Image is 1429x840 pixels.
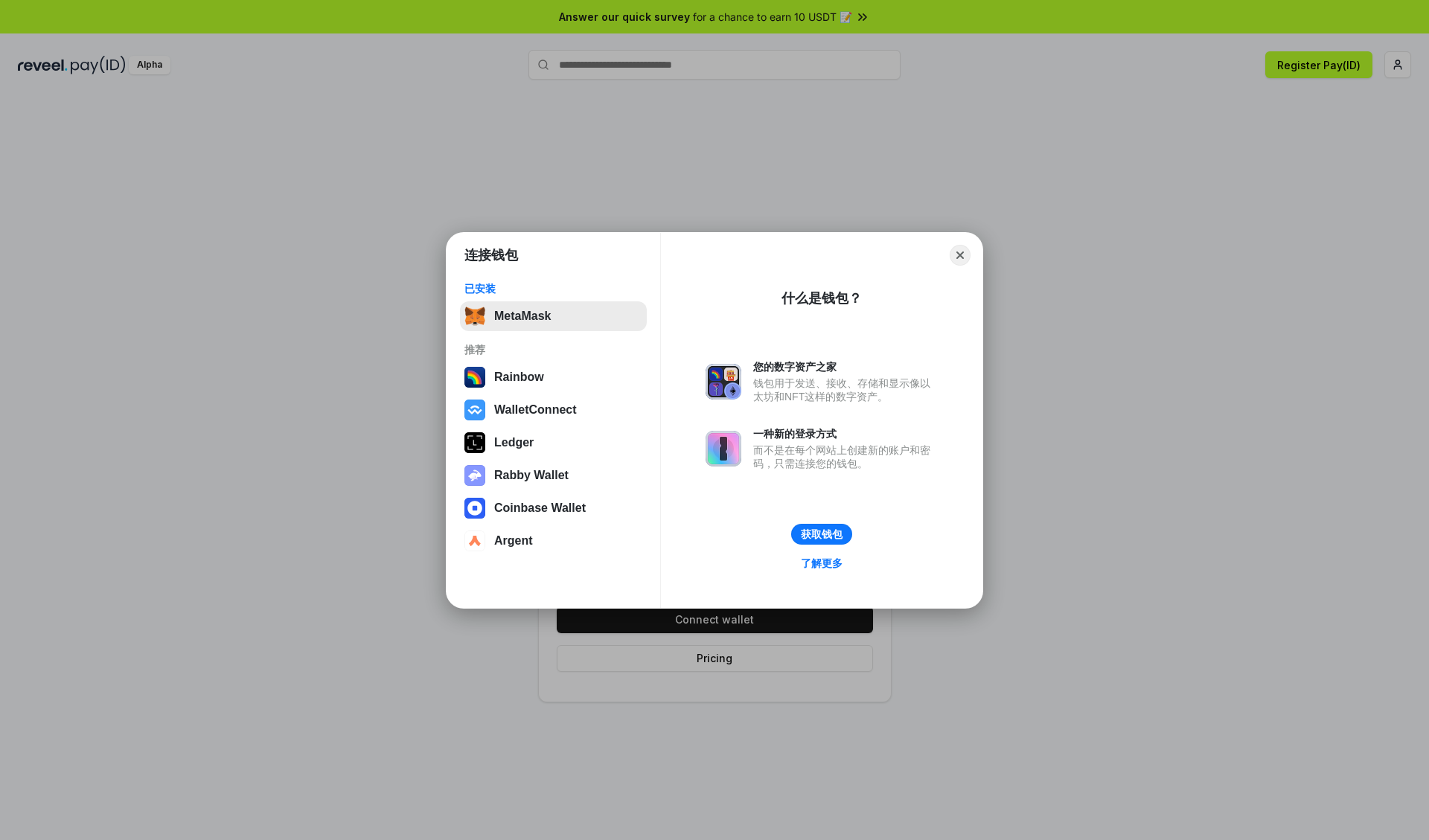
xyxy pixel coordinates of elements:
[753,376,938,403] div: 钱包用于发送、接收、存储和显示像以太坊和NFT这样的数字资产。
[464,246,518,264] h1: 连接钱包
[494,310,551,323] div: MetaMask
[494,501,586,515] div: Coinbase Wallet
[753,427,938,440] div: 一种新的登录方式
[753,443,938,470] div: 而不是在每个网站上创建新的账户和密码，只需连接您的钱包。
[460,428,647,458] button: Ledger
[801,557,843,570] div: 了解更多
[706,364,741,400] img: svg+xml,%3Csvg%20xmlns%3D%22http%3A%2F%2Fwww.w3.org%2F2000%2Fsvg%22%20fill%3D%22none%22%20viewBox...
[781,289,862,307] div: 什么是钱包？
[464,498,485,519] img: svg+xml,%3Csvg%20width%3D%2228%22%20height%3D%2228%22%20viewBox%3D%220%200%2028%2028%22%20fill%3D...
[460,395,647,425] button: WalletConnect
[460,493,647,523] button: Coinbase Wallet
[753,360,938,373] div: 您的数字资产之家
[464,282,642,295] div: 已安装
[464,530,485,551] img: svg+xml,%3Csvg%20width%3D%2228%22%20height%3D%2228%22%20viewBox%3D%220%200%2028%2028%22%20fill%3D...
[494,436,534,449] div: Ledger
[494,534,533,548] div: Argent
[801,528,843,541] div: 获取钱包
[460,526,647,556] button: Argent
[460,362,647,392] button: Rainbow
[494,371,544,384] div: Rainbow
[464,306,485,327] img: svg+xml,%3Csvg%20fill%3D%22none%22%20height%3D%2233%22%20viewBox%3D%220%200%2035%2033%22%20width%...
[494,403,577,417] div: WalletConnect
[464,367,485,388] img: svg+xml,%3Csvg%20width%3D%22120%22%20height%3D%22120%22%20viewBox%3D%220%200%20120%20120%22%20fil...
[464,465,485,486] img: svg+xml,%3Csvg%20xmlns%3D%22http%3A%2F%2Fwww.w3.org%2F2000%2Fsvg%22%20fill%3D%22none%22%20viewBox...
[792,554,851,573] a: 了解更多
[950,245,971,266] button: Close
[706,431,741,467] img: svg+xml,%3Csvg%20xmlns%3D%22http%3A%2F%2Fwww.w3.org%2F2000%2Fsvg%22%20fill%3D%22none%22%20viewBox...
[464,343,642,356] div: 推荐
[460,461,647,490] button: Rabby Wallet
[460,301,647,331] button: MetaMask
[464,400,485,420] img: svg+xml,%3Csvg%20width%3D%2228%22%20height%3D%2228%22%20viewBox%3D%220%200%2028%2028%22%20fill%3D...
[791,524,852,545] button: 获取钱包
[494,469,569,482] div: Rabby Wallet
[464,432,485,453] img: svg+xml,%3Csvg%20xmlns%3D%22http%3A%2F%2Fwww.w3.org%2F2000%2Fsvg%22%20width%3D%2228%22%20height%3...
